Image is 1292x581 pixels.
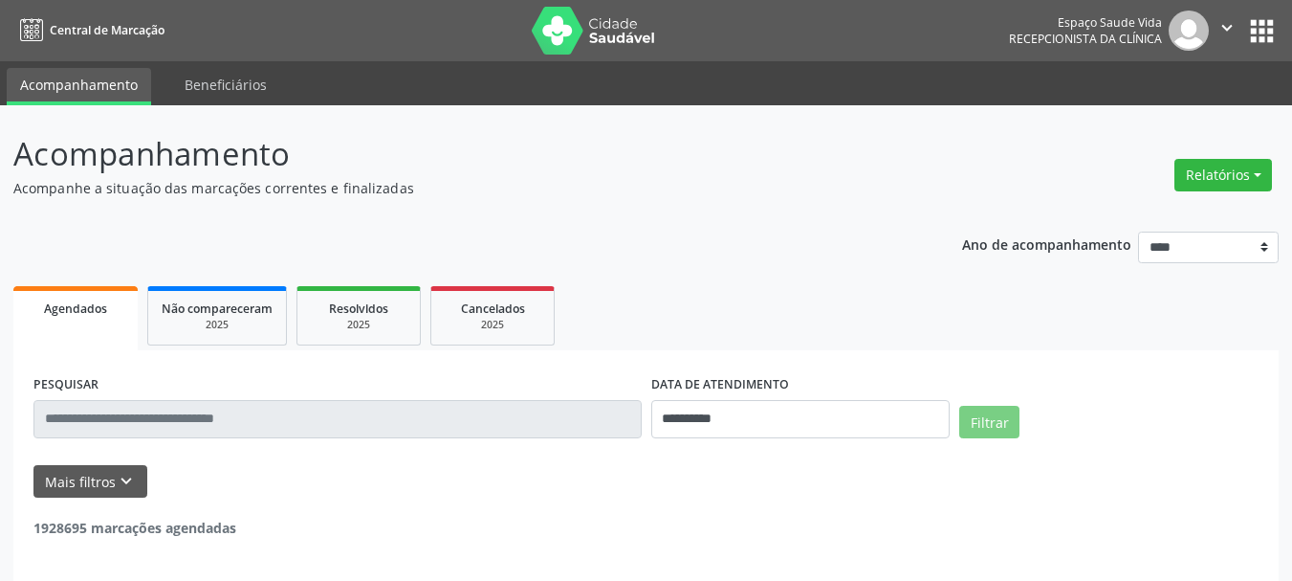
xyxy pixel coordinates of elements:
a: Acompanhamento [7,68,151,105]
button: Filtrar [959,406,1019,438]
div: 2025 [445,318,540,332]
span: Agendados [44,301,107,317]
p: Acompanhe a situação das marcações correntes e finalizadas [13,178,899,198]
label: DATA DE ATENDIMENTO [651,370,789,400]
span: Cancelados [461,301,525,317]
img: img [1169,11,1209,51]
div: Espaço Saude Vida [1009,14,1162,31]
i: keyboard_arrow_down [116,471,137,492]
span: Central de Marcação [50,22,164,38]
p: Ano de acompanhamento [962,232,1131,256]
a: Beneficiários [171,68,280,101]
strong: 1928695 marcações agendadas [33,519,236,537]
span: Não compareceram [162,301,273,317]
label: PESQUISAR [33,370,99,400]
button:  [1209,11,1245,51]
span: Resolvidos [329,301,388,317]
button: Mais filtroskeyboard_arrow_down [33,465,147,499]
div: 2025 [311,318,406,332]
a: Central de Marcação [13,14,164,46]
div: 2025 [162,318,273,332]
i:  [1216,17,1237,38]
p: Acompanhamento [13,130,899,178]
button: Relatórios [1174,159,1272,191]
span: Recepcionista da clínica [1009,31,1162,47]
button: apps [1245,14,1279,48]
